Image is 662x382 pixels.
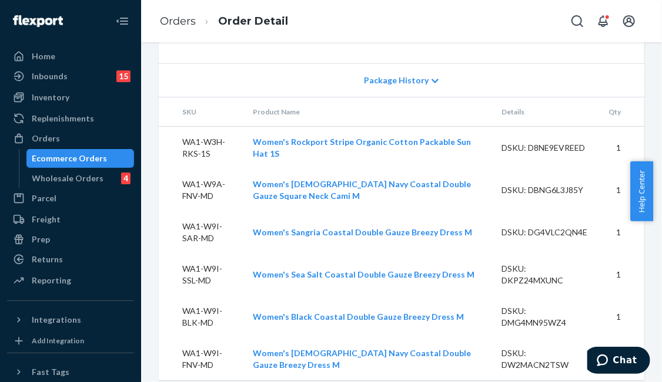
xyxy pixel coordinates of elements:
[253,312,464,322] a: Women's Black Coastal Double Gauze Breezy Dress M
[121,173,131,184] div: 4
[26,169,135,188] a: Wholesale Orders4
[32,366,69,378] div: Fast Tags
[7,67,134,86] a: Inbounds15
[159,296,244,338] td: WA1-W9I-BLK-MD
[32,234,50,245] div: Prep
[159,97,244,127] th: SKU
[32,50,55,62] div: Home
[159,211,244,253] td: WA1-W9I-SAR-MD
[599,253,644,296] td: 1
[13,15,63,27] img: Flexport logo
[244,97,493,127] th: Product Name
[617,9,641,33] button: Open account menu
[116,70,131,82] div: 15
[630,161,653,221] button: Help Center
[7,189,134,208] a: Parcel
[501,347,590,371] div: DSKU: DW2MACN2TSW
[501,227,590,238] div: DSKU: DG4VLC2QN4E
[7,334,134,348] a: Add Integration
[32,153,108,164] div: Ecommerce Orders
[218,15,288,28] a: Order Detail
[7,109,134,128] a: Replenishments
[151,4,297,39] ol: breadcrumbs
[32,336,84,346] div: Add Integration
[159,126,244,169] td: WA1-W3H-RKS-1S
[32,253,63,265] div: Returns
[32,192,56,204] div: Parcel
[32,92,69,103] div: Inventory
[32,113,94,124] div: Replenishments
[253,179,472,201] a: Women's [DEMOGRAPHIC_DATA] Navy Coastal Double Gauze Square Neck Cami M
[253,269,475,279] a: Women's Sea Salt Coastal Double Gauze Breezy Dress M
[32,173,104,184] div: Wholesale Orders
[501,184,590,196] div: DSKU: DBNG6L3J85Y
[253,137,472,158] a: Women's Rockport Stripe Organic Cotton Packable Sun Hat 1S
[7,271,134,290] a: Reporting
[159,338,244,380] td: WA1-W9I-FNV-MD
[7,250,134,269] a: Returns
[501,263,590,286] div: DSKU: DKPZ24MXUNC
[364,75,429,86] span: Package History
[159,169,244,211] td: WA1-W9A-FNV-MD
[566,9,589,33] button: Open Search Box
[599,338,644,380] td: 1
[7,129,134,148] a: Orders
[599,296,644,338] td: 1
[159,253,244,296] td: WA1-W9I-SSL-MD
[32,275,71,286] div: Reporting
[599,211,644,253] td: 1
[599,126,644,169] td: 1
[7,363,134,381] button: Fast Tags
[7,310,134,329] button: Integrations
[7,47,134,66] a: Home
[32,70,68,82] div: Inbounds
[7,88,134,107] a: Inventory
[253,227,473,237] a: Women's Sangria Coastal Double Gauze Breezy Dress M
[599,169,644,211] td: 1
[587,347,650,376] iframe: Opens a widget where you can chat to one of our agents
[501,305,590,329] div: DSKU: DMG4MN95WZ4
[492,97,599,127] th: Details
[26,149,135,168] a: Ecommerce Orders
[591,9,615,33] button: Open notifications
[160,15,196,28] a: Orders
[32,214,61,225] div: Freight
[599,97,644,127] th: Qty
[32,133,60,144] div: Orders
[253,348,472,370] a: Women's [DEMOGRAPHIC_DATA] Navy Coastal Double Gauze Breezy Dress M
[32,314,81,326] div: Integrations
[7,210,134,229] a: Freight
[501,142,590,154] div: DSKU: D8NE9EVREED
[7,230,134,249] a: Prep
[111,9,134,33] button: Close Navigation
